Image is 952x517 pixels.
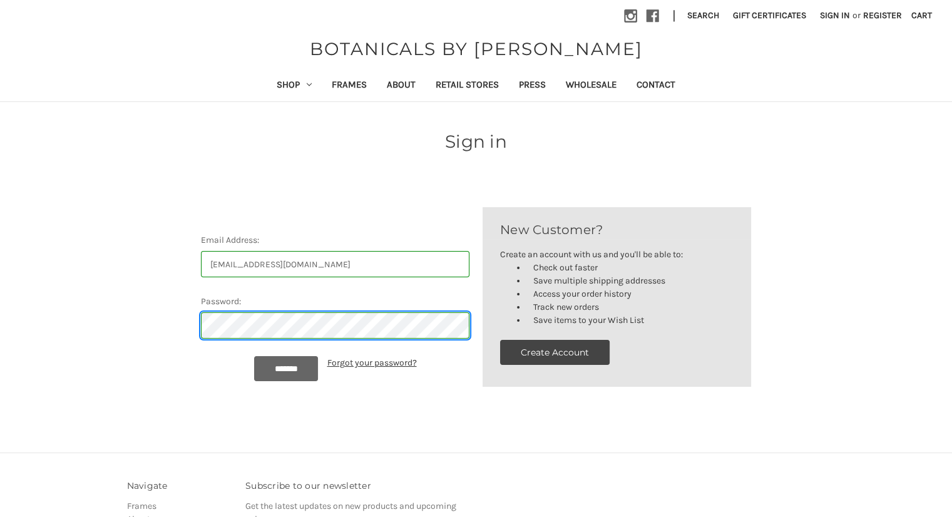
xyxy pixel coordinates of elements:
li: Track new orders [526,300,734,314]
li: Save multiple shipping addresses [526,274,734,287]
a: Frames [127,501,156,511]
span: Cart [911,10,932,21]
a: Contact [627,71,685,101]
a: Shop [267,71,322,101]
a: Forgot your password? [327,356,416,369]
h2: New Customer? [500,220,734,239]
a: Retail Stores [426,71,509,101]
li: | [668,6,680,26]
button: Create Account [500,340,610,365]
a: BOTANICALS BY [PERSON_NAME] [303,36,648,62]
label: Password: [201,295,469,308]
span: or [851,9,862,22]
label: Email Address: [201,233,469,247]
a: Frames [322,71,377,101]
h3: Subscribe to our newsletter [245,479,469,493]
a: Press [509,71,556,101]
a: Create Account [500,351,610,362]
li: Save items to your Wish List [526,314,734,327]
p: Create an account with us and you'll be able to: [500,248,734,261]
a: About [377,71,426,101]
li: Check out faster [526,261,734,274]
a: Wholesale [556,71,627,101]
h1: Sign in [195,128,758,155]
h3: Navigate [127,479,233,493]
li: Access your order history [526,287,734,300]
